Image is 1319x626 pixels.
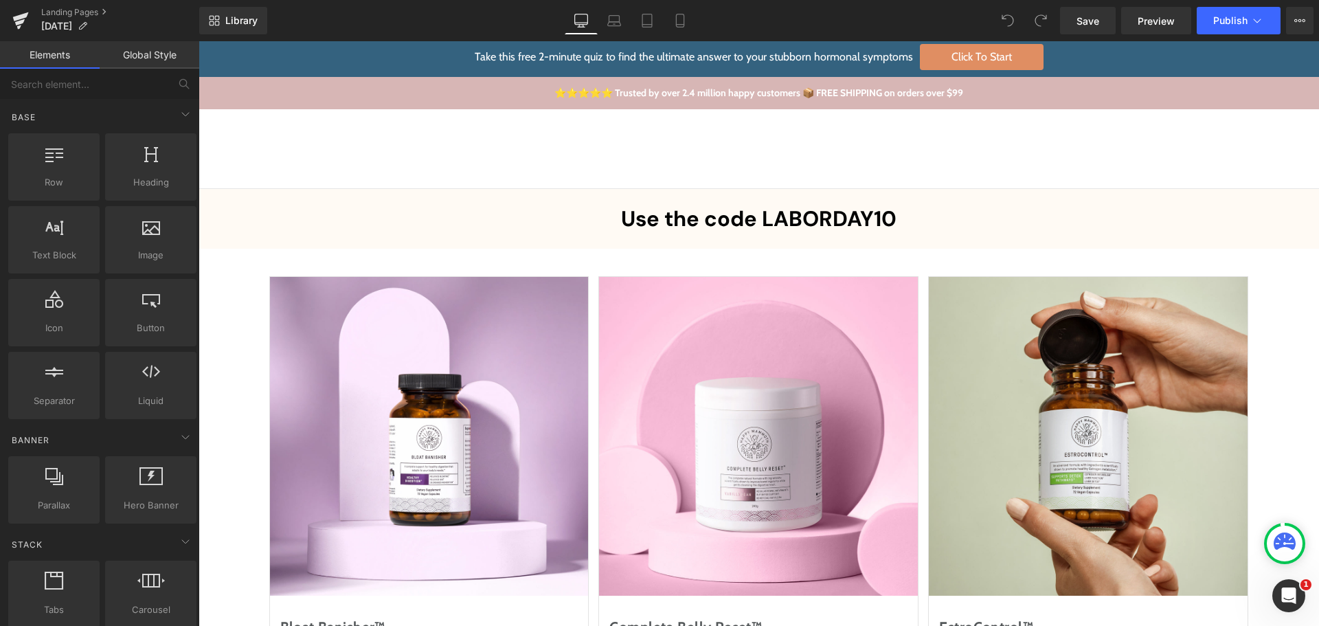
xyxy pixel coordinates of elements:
[41,21,72,32] span: [DATE]
[1027,7,1055,34] button: Redo
[598,7,631,34] a: Laptop
[565,7,598,34] a: Desktop
[12,175,95,190] span: Row
[12,248,95,262] span: Text Block
[71,236,390,555] img: Bloat Banisher™
[12,394,95,408] span: Separator
[1272,579,1305,612] iframe: Intercom live chat
[1300,579,1311,590] span: 1
[109,498,192,513] span: Hero Banner
[109,321,192,335] span: Button
[721,3,845,29] span: Click To Start
[1213,15,1248,26] span: Publish
[741,561,835,597] a: EstroControl™
[422,164,698,192] b: Use the code LABORDAY10
[1076,14,1099,28] span: Save
[82,561,188,597] a: Bloat Banisher™
[12,321,95,335] span: Icon
[994,7,1022,34] button: Undo
[100,41,199,69] a: Global Style
[199,7,267,34] a: New Library
[1121,7,1191,34] a: Preview
[10,111,37,124] span: Base
[12,603,95,617] span: Tabs
[401,236,719,555] img: Complete Belly Reset™
[12,498,95,513] span: Parallax
[225,14,258,27] span: Library
[1286,7,1314,34] button: More
[10,434,51,447] span: Banner
[1138,14,1175,28] span: Preview
[109,175,192,190] span: Heading
[109,603,192,617] span: Carousel
[41,7,199,18] a: Landing Pages
[730,236,1049,555] img: EstroControl™
[10,538,44,551] span: Stack
[631,7,664,34] a: Tablet
[356,45,765,58] a: ⭐⭐⭐⭐⭐ Trusted by over 2.4 million happy customers 📦 FREE SHIPPING on orders over $99
[411,561,564,597] a: Complete Belly Reset™
[109,248,192,262] span: Image
[1197,7,1281,34] button: Publish
[664,7,697,34] a: Mobile
[109,394,192,408] span: Liquid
